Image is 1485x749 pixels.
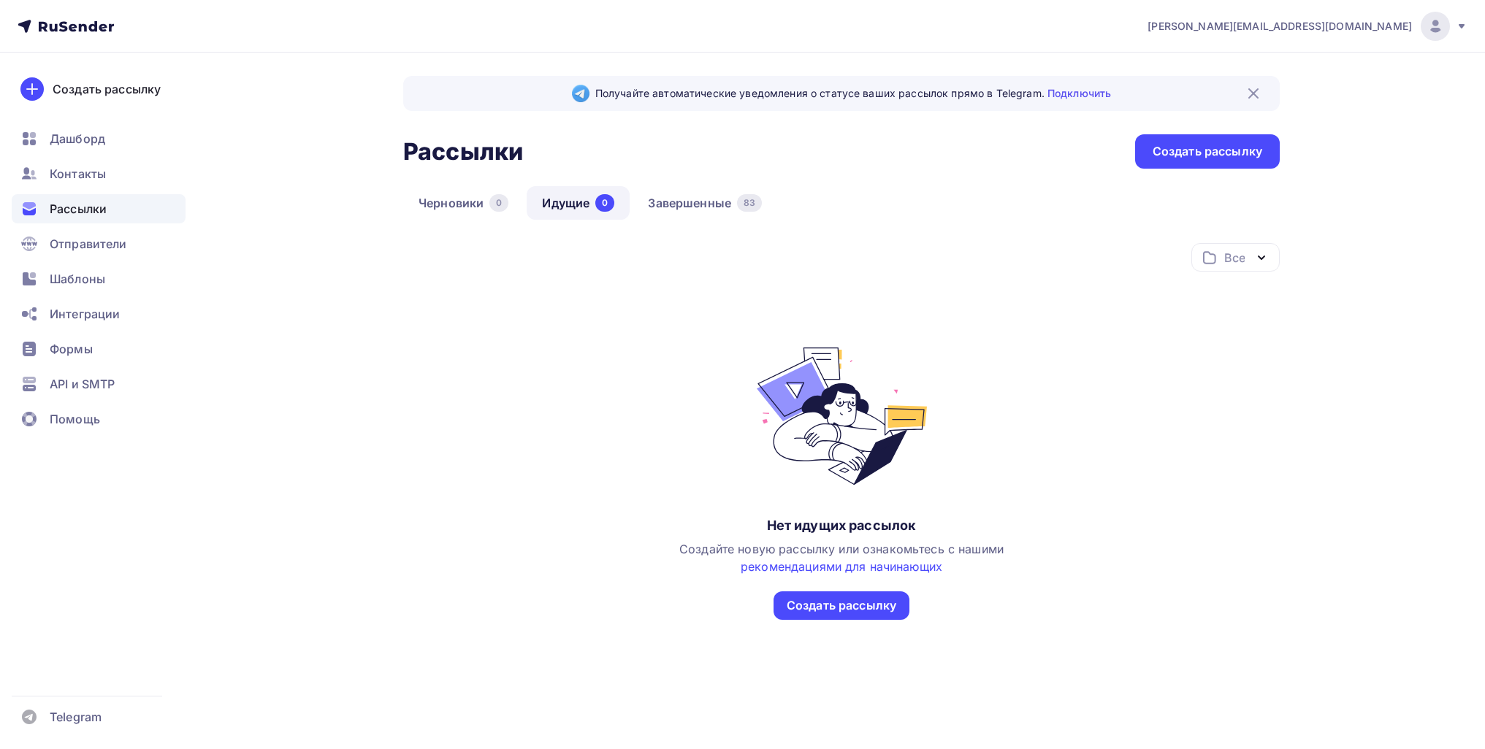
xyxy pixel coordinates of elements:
[741,559,942,574] a: рекомендациями для начинающих
[12,264,186,293] a: Шаблоны
[1191,243,1280,272] button: Все
[12,194,186,223] a: Рассылки
[12,334,186,364] a: Формы
[50,165,106,183] span: Контакты
[1047,87,1111,99] a: Подключить
[12,229,186,258] a: Отправители
[12,124,186,153] a: Дашборд
[1148,12,1467,41] a: [PERSON_NAME][EMAIL_ADDRESS][DOMAIN_NAME]
[595,194,614,212] div: 0
[527,186,630,220] a: Идущие0
[12,159,186,188] a: Контакты
[53,80,161,98] div: Создать рассылку
[50,270,105,288] span: Шаблоны
[403,137,523,166] h2: Рассылки
[1153,143,1262,160] div: Создать рассылку
[403,186,524,220] a: Черновики0
[50,410,100,428] span: Помощь
[767,517,917,534] div: Нет идущих рассылок
[595,86,1111,101] span: Получайте автоматические уведомления о статусе ваших рассылок прямо в Telegram.
[679,542,1004,574] span: Создайте новую рассылку или ознакомьтесь с нашими
[1148,19,1412,34] span: [PERSON_NAME][EMAIL_ADDRESS][DOMAIN_NAME]
[1224,249,1245,266] div: Все
[50,708,102,726] span: Telegram
[633,186,777,220] a: Завершенные83
[50,200,107,218] span: Рассылки
[737,194,762,212] div: 83
[50,340,93,358] span: Формы
[50,235,127,253] span: Отправители
[489,194,508,212] div: 0
[572,85,589,102] img: Telegram
[50,305,120,323] span: Интеграции
[50,375,115,393] span: API и SMTP
[50,130,105,147] span: Дашборд
[787,597,896,614] div: Создать рассылку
